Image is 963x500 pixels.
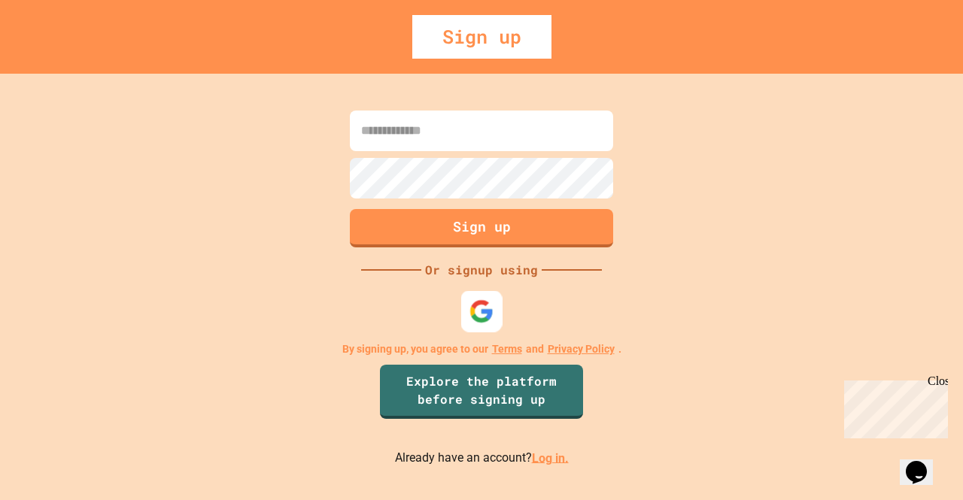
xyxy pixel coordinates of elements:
button: Sign up [350,209,613,247]
a: Terms [492,341,522,357]
p: By signing up, you agree to our and . [342,341,621,357]
a: Explore the platform before signing up [380,365,583,419]
a: Log in. [532,450,569,465]
p: Already have an account? [395,449,569,468]
img: google-icon.svg [469,298,494,323]
div: Or signup using [421,261,542,279]
iframe: chat widget [900,440,948,485]
a: Privacy Policy [548,341,615,357]
div: Chat with us now!Close [6,6,104,95]
iframe: chat widget [838,374,948,438]
div: Sign up [412,15,551,59]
